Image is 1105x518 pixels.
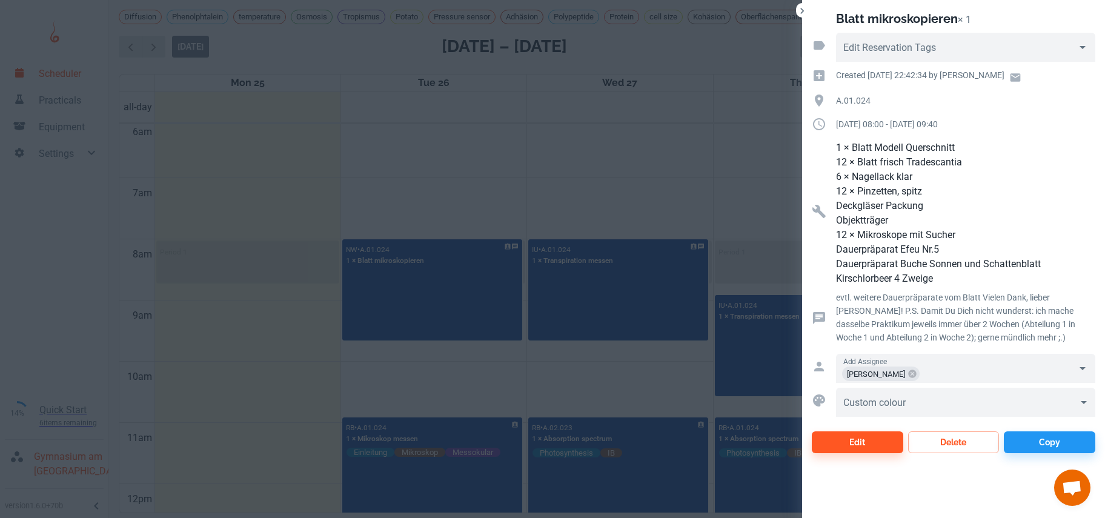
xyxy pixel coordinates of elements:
[836,118,1095,131] p: [DATE] 08:00 - [DATE] 09:40
[836,213,1095,228] p: Objektträger
[812,311,826,325] svg: Reservation comment
[958,14,971,25] p: × 1
[836,199,1095,213] p: Deckgläser Packung
[836,291,1095,344] p: evtl. weitere Dauerpräparate vom Blatt Vielen Dank, lieber [PERSON_NAME]! P.S. Damit Du Dich nich...
[1004,431,1095,453] button: Copy
[836,68,1004,82] p: Created [DATE] 22:42:34 by [PERSON_NAME]
[836,141,1095,155] p: 1 × Blatt Modell Querschnitt
[1004,67,1026,88] a: Email user
[812,38,826,53] svg: Reservation tags
[836,228,1095,242] p: 12 × Mikroskope mit Sucher
[1054,470,1090,506] a: Chat öffnen
[1074,360,1091,377] button: Open
[836,94,1095,107] p: A.01.024
[836,170,1095,184] p: 6 × Nagellack klar
[836,271,1095,286] p: Kirschlorbeer 4 Zweige
[836,155,1095,170] p: 12 × Blatt frisch Tradescantia
[812,117,826,131] svg: Duration
[836,242,1095,257] p: Dauerpräparat Efeu Nr.5
[836,184,1095,199] p: 12 × Pinzetten, spitz
[812,204,826,219] svg: Resources
[812,431,903,453] button: Edit
[842,367,920,381] div: [PERSON_NAME]
[836,12,958,26] h2: Blatt mikroskopieren
[812,359,826,374] svg: Assigned to
[796,5,808,17] button: Close
[908,431,1000,453] button: Delete
[812,93,826,108] svg: Location
[842,367,910,381] span: [PERSON_NAME]
[812,393,826,408] svg: Custom colour
[1074,39,1091,56] button: Open
[843,356,887,367] label: Add Assignee
[836,257,1095,271] p: Dauerpräparat Buche Sonnen und Schattenblatt
[836,388,1095,417] div: ​
[812,68,826,83] svg: Creation time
